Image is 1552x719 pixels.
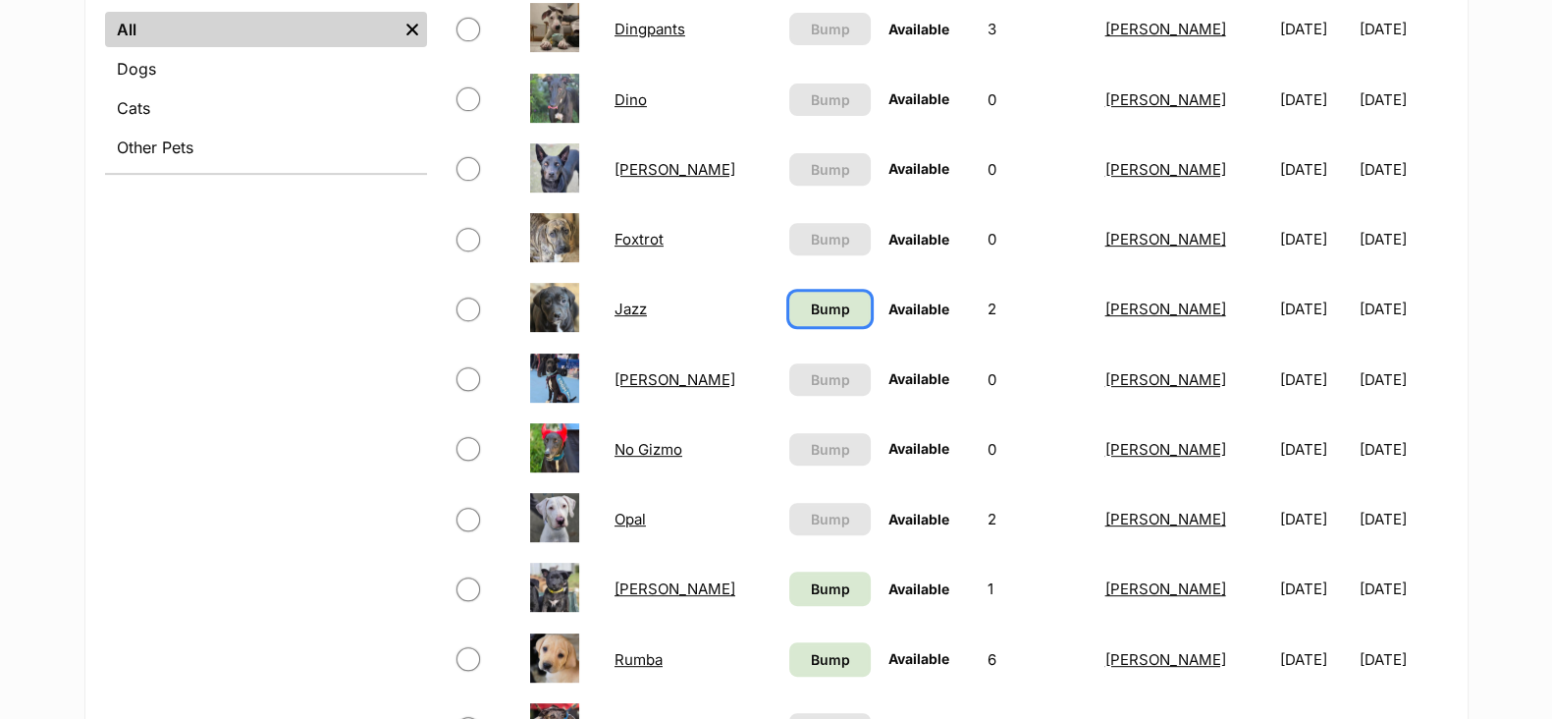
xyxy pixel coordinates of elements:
[1360,415,1445,483] td: [DATE]
[1105,90,1226,109] a: [PERSON_NAME]
[105,12,398,47] a: All
[105,51,427,86] a: Dogs
[888,21,949,37] span: Available
[810,509,849,529] span: Bump
[615,650,663,669] a: Rumba
[398,12,427,47] a: Remove filter
[980,205,1096,273] td: 0
[1360,626,1445,693] td: [DATE]
[789,503,871,535] button: Bump
[980,626,1096,693] td: 6
[810,229,849,249] span: Bump
[1272,205,1358,273] td: [DATE]
[1272,136,1358,203] td: [DATE]
[615,440,682,459] a: No Gizmo
[1272,346,1358,414] td: [DATE]
[615,90,647,109] a: Dino
[888,301,949,317] span: Available
[810,299,849,319] span: Bump
[980,485,1096,553] td: 2
[789,642,871,677] a: Bump
[615,580,735,598] a: [PERSON_NAME]
[980,346,1096,414] td: 0
[615,510,646,528] a: Opal
[1105,160,1226,179] a: [PERSON_NAME]
[810,649,849,670] span: Bump
[789,153,871,186] button: Bump
[615,20,685,38] a: Dingpants
[1105,20,1226,38] a: [PERSON_NAME]
[105,130,427,165] a: Other Pets
[1360,205,1445,273] td: [DATE]
[1105,230,1226,249] a: [PERSON_NAME]
[980,136,1096,203] td: 0
[1272,626,1358,693] td: [DATE]
[105,8,427,173] div: Species
[1272,66,1358,134] td: [DATE]
[1105,510,1226,528] a: [PERSON_NAME]
[888,650,949,667] span: Available
[980,415,1096,483] td: 0
[789,292,871,326] a: Bump
[789,572,871,606] a: Bump
[615,230,664,249] a: Foxtrot
[1360,346,1445,414] td: [DATE]
[615,300,647,318] a: Jazz
[888,160,949,177] span: Available
[810,369,849,390] span: Bump
[888,370,949,387] span: Available
[615,370,735,389] a: [PERSON_NAME]
[789,433,871,466] button: Bump
[789,363,871,396] button: Bump
[888,440,949,457] span: Available
[980,555,1096,623] td: 1
[1360,485,1445,553] td: [DATE]
[810,89,849,110] span: Bump
[1105,650,1226,669] a: [PERSON_NAME]
[789,83,871,116] button: Bump
[810,159,849,180] span: Bump
[105,90,427,126] a: Cats
[1105,440,1226,459] a: [PERSON_NAME]
[810,579,849,599] span: Bump
[789,13,871,45] button: Bump
[888,511,949,527] span: Available
[1360,136,1445,203] td: [DATE]
[1360,66,1445,134] td: [DATE]
[1360,275,1445,343] td: [DATE]
[1105,370,1226,389] a: [PERSON_NAME]
[810,439,849,460] span: Bump
[980,275,1096,343] td: 2
[789,223,871,255] button: Bump
[1272,275,1358,343] td: [DATE]
[888,581,949,597] span: Available
[1105,580,1226,598] a: [PERSON_NAME]
[1272,415,1358,483] td: [DATE]
[1105,300,1226,318] a: [PERSON_NAME]
[888,90,949,107] span: Available
[810,19,849,39] span: Bump
[1360,555,1445,623] td: [DATE]
[1272,555,1358,623] td: [DATE]
[888,231,949,248] span: Available
[980,66,1096,134] td: 0
[1272,485,1358,553] td: [DATE]
[615,160,735,179] a: [PERSON_NAME]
